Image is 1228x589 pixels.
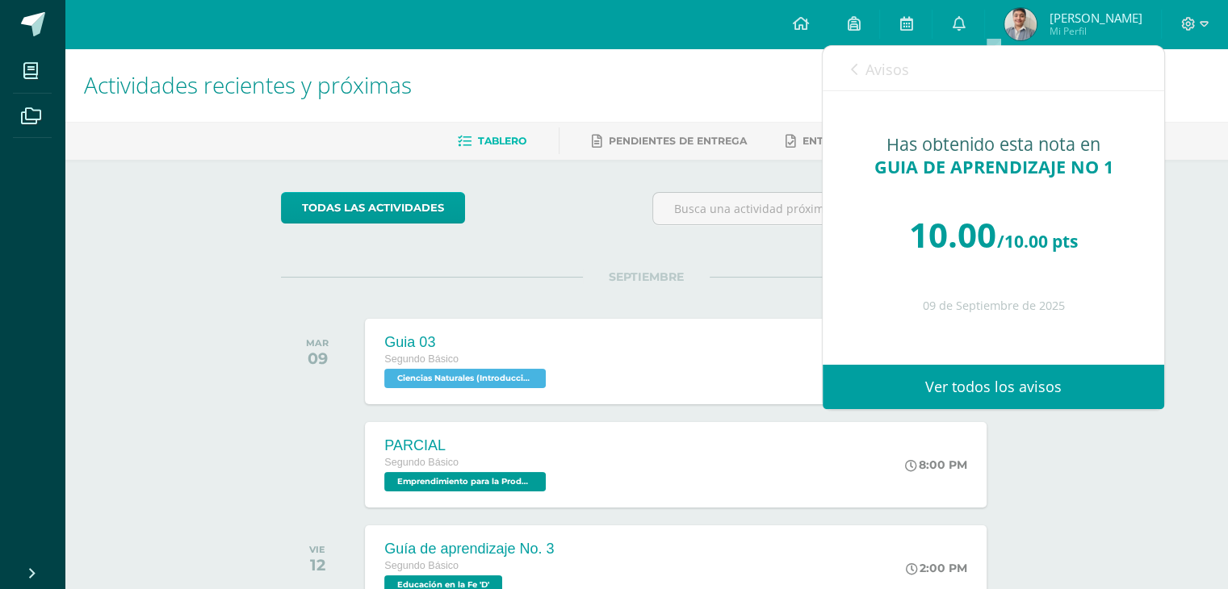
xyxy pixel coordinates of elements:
[458,128,526,154] a: Tablero
[1049,24,1142,38] span: Mi Perfil
[855,133,1132,178] div: Has obtenido esta nota en
[909,211,996,257] span: 10.00
[384,353,459,365] span: Segundo Básico
[906,561,967,575] div: 2:00 PM
[384,457,459,468] span: Segundo Básico
[384,334,550,351] div: Guia 03
[306,337,329,349] div: MAR
[384,472,546,491] span: Emprendimiento para la Productividad 'D'
[905,457,967,472] div: 8:00 PM
[309,555,325,574] div: 12
[997,230,1078,253] span: /10.00 pts
[478,135,526,147] span: Tablero
[1004,8,1037,40] img: e306a5293da9fbab03f1608eafc4c57d.png
[384,369,546,388] span: Ciencias Naturales (Introducción a la Química) 'D'
[309,544,325,555] div: VIE
[583,269,710,284] span: SEPTIEMBRE
[823,365,1164,409] a: Ver todos los avisos
[653,193,1011,224] input: Busca una actividad próxima aquí...
[281,192,465,223] a: todas las Actividades
[803,135,874,147] span: Entregadas
[1049,10,1142,26] span: [PERSON_NAME]
[865,60,909,79] span: Avisos
[786,128,874,154] a: Entregadas
[874,155,1113,178] span: GUIA DE APRENDIZAJE NO 1
[384,560,459,571] span: Segundo Básico
[384,437,550,454] div: PARCIAL
[855,299,1132,313] div: 09 de Septiembre de 2025
[306,349,329,368] div: 09
[609,135,747,147] span: Pendientes de entrega
[592,128,747,154] a: Pendientes de entrega
[384,541,554,558] div: Guía de aprendizaje No. 3
[84,69,412,100] span: Actividades recientes y próximas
